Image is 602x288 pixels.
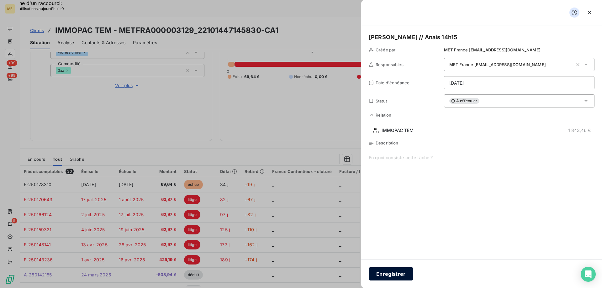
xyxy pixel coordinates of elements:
[369,125,594,135] button: IMMOPAC TEM1 843,46 €
[449,98,479,104] span: À effectuer
[382,127,414,134] span: IMMOPAC TEM
[449,62,546,67] span: MET France [EMAIL_ADDRESS][DOMAIN_NAME]
[444,76,594,89] input: placeholder
[376,98,387,103] span: Statut
[376,80,409,85] span: Date d'échéance
[369,267,413,280] button: Enregistrer
[581,267,596,282] div: Open Intercom Messenger
[444,47,541,52] span: MET France [EMAIL_ADDRESS][DOMAIN_NAME]
[376,62,404,67] span: Responsables
[568,127,591,134] span: 1 843,46 €
[376,113,391,118] span: Relation
[369,33,594,42] h5: [PERSON_NAME] // Anais 14h15
[376,47,395,52] span: Créée par
[376,140,399,145] span: Description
